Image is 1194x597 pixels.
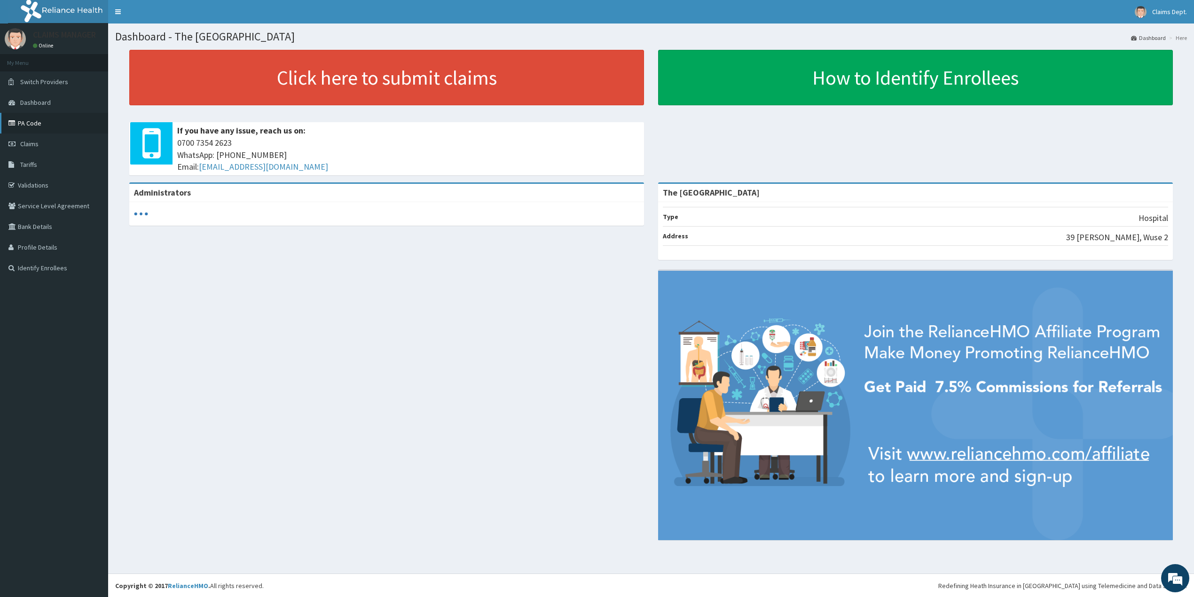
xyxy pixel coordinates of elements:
a: [EMAIL_ADDRESS][DOMAIN_NAME] [199,161,328,172]
img: User Image [5,28,26,49]
p: CLAIMS MANAGER [33,31,96,39]
b: Address [663,232,688,240]
svg: audio-loading [134,207,148,221]
span: Switch Providers [20,78,68,86]
span: Claims [20,140,39,148]
h1: Dashboard - The [GEOGRAPHIC_DATA] [115,31,1187,43]
span: Tariffs [20,160,37,169]
img: User Image [1135,6,1147,18]
a: Click here to submit claims [129,50,644,105]
span: Dashboard [20,98,51,107]
a: RelianceHMO [168,581,208,590]
li: Here [1167,34,1187,42]
span: Claims Dept. [1152,8,1187,16]
a: Online [33,42,55,49]
div: Redefining Heath Insurance in [GEOGRAPHIC_DATA] using Telemedicine and Data Science! [938,581,1187,590]
a: How to Identify Enrollees [658,50,1173,105]
b: Administrators [134,187,191,198]
span: 0700 7354 2623 WhatsApp: [PHONE_NUMBER] Email: [177,137,639,173]
strong: Copyright © 2017 . [115,581,210,590]
a: Dashboard [1131,34,1166,42]
b: If you have any issue, reach us on: [177,125,306,136]
b: Type [663,212,678,221]
strong: The [GEOGRAPHIC_DATA] [663,187,760,198]
p: 39 [PERSON_NAME], Wuse 2 [1066,231,1168,244]
p: Hospital [1139,212,1168,224]
img: provider-team-banner.png [658,271,1173,540]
